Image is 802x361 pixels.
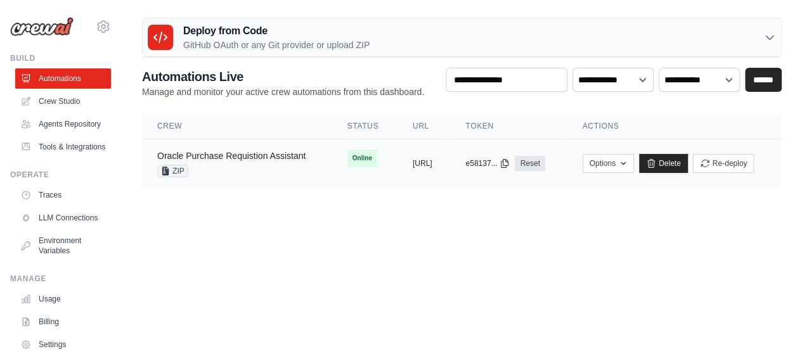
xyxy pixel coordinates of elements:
button: e58137... [465,158,510,168]
a: Automations [15,68,111,89]
a: Billing [15,312,111,332]
a: Agents Repository [15,114,111,134]
a: Traces [15,185,111,205]
p: GitHub OAuth or any Git provider or upload ZIP [183,39,370,51]
a: Delete [639,154,688,173]
a: Reset [515,156,545,171]
a: LLM Connections [15,208,111,228]
button: Re-deploy [693,154,754,173]
div: Manage [10,274,111,284]
h2: Automations Live [142,68,424,85]
span: ZIP [157,165,188,177]
a: Tools & Integrations [15,137,111,157]
th: Token [450,113,567,139]
a: Settings [15,334,111,355]
a: Environment Variables [15,231,111,261]
a: Usage [15,289,111,309]
div: Build [10,53,111,63]
a: Oracle Purchase Requistion Assistant [157,151,306,161]
a: Crew Studio [15,91,111,111]
h3: Deploy from Code [183,23,370,39]
th: Crew [142,113,332,139]
div: Operate [10,170,111,180]
p: Manage and monitor your active crew automations from this dashboard. [142,85,424,98]
th: Actions [567,113,782,139]
th: URL [398,113,451,139]
button: Options [583,154,634,173]
img: Logo [10,17,74,36]
span: Online [347,149,377,167]
th: Status [332,113,398,139]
